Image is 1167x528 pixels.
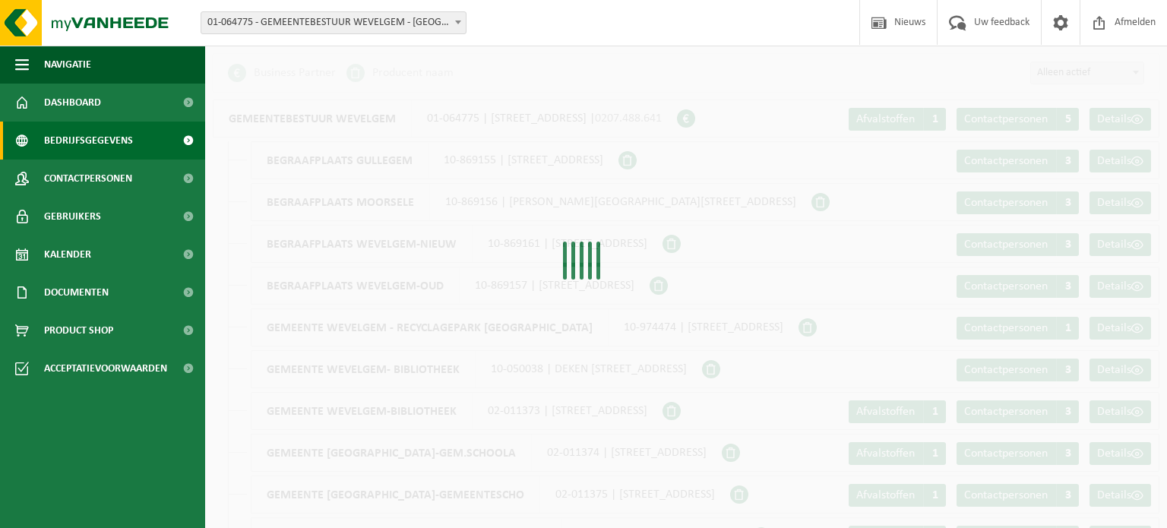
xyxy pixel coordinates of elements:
[251,184,430,220] span: BEGRAAFPLAATS MOORSELE
[1097,322,1131,334] span: Details
[849,484,946,507] a: Afvalstoffen 1
[1090,484,1151,507] a: Details
[1097,113,1131,125] span: Details
[1056,359,1079,381] span: 3
[923,484,946,507] span: 1
[964,113,1048,125] span: Contactpersonen
[849,442,946,465] a: Afvalstoffen 1
[1090,400,1151,423] a: Details
[44,46,91,84] span: Navigatie
[251,392,663,430] div: 02-011373 | [STREET_ADDRESS]
[1097,406,1131,418] span: Details
[856,447,915,460] span: Afvalstoffen
[251,225,663,263] div: 10-869161 | [STREET_ADDRESS]
[964,364,1048,376] span: Contactpersonen
[251,141,618,179] div: 10-869155 | [STREET_ADDRESS]
[44,311,113,349] span: Product Shop
[957,150,1079,172] a: Contactpersonen 3
[957,442,1079,465] a: Contactpersonen 3
[213,100,677,138] div: 01-064775 | [STREET_ADDRESS] |
[1056,484,1079,507] span: 3
[1056,442,1079,465] span: 3
[964,447,1048,460] span: Contactpersonen
[251,476,540,513] span: GEMEENTE [GEOGRAPHIC_DATA]-GEMEENTESCHO
[957,275,1079,298] a: Contactpersonen 3
[251,308,799,346] div: 10-974474 | [STREET_ADDRESS]
[595,112,662,125] span: 0207.488.641
[1097,197,1131,209] span: Details
[964,322,1048,334] span: Contactpersonen
[1097,155,1131,167] span: Details
[1090,442,1151,465] a: Details
[964,280,1048,292] span: Contactpersonen
[1056,317,1079,340] span: 1
[251,350,702,388] div: 10-050038 | DEKEN [STREET_ADDRESS]
[957,484,1079,507] a: Contactpersonen 3
[856,489,915,501] span: Afvalstoffen
[1056,108,1079,131] span: 5
[1056,400,1079,423] span: 3
[1097,489,1131,501] span: Details
[44,236,91,273] span: Kalender
[1056,275,1079,298] span: 3
[1056,233,1079,256] span: 3
[1056,150,1079,172] span: 3
[346,62,454,84] li: Producent naam
[251,267,460,304] span: BEGRAAFPLAATS WEVELGEM-OUD
[957,359,1079,381] a: Contactpersonen 3
[1090,191,1151,214] a: Details
[44,122,133,160] span: Bedrijfsgegevens
[1097,447,1131,460] span: Details
[251,309,609,346] span: GEMEENTE WEVELGEM - RECYCLAGEPARK [GEOGRAPHIC_DATA]
[251,351,476,387] span: GEMEENTE WEVELGEM- BIBLIOTHEEK
[964,239,1048,251] span: Contactpersonen
[44,273,109,311] span: Documenten
[1090,359,1151,381] a: Details
[856,113,915,125] span: Afvalstoffen
[849,108,946,131] a: Afvalstoffen 1
[1030,62,1144,84] span: Alleen actief
[957,108,1079,131] a: Contactpersonen 5
[964,155,1048,167] span: Contactpersonen
[201,11,466,34] span: 01-064775 - GEMEENTEBESTUUR WEVELGEM - WEVELGEM
[251,226,473,262] span: BEGRAAFPLAATS WEVELGEM-NIEUW
[957,191,1079,214] a: Contactpersonen 3
[251,142,429,179] span: BEGRAAFPLAATS GULLEGEM
[1090,150,1151,172] a: Details
[957,400,1079,423] a: Contactpersonen 3
[1097,364,1131,376] span: Details
[957,317,1079,340] a: Contactpersonen 1
[44,84,101,122] span: Dashboard
[1097,280,1131,292] span: Details
[213,100,412,137] span: GEMEENTEBESTUUR WEVELGEM
[964,489,1048,501] span: Contactpersonen
[228,62,336,84] li: Business Partner
[251,183,811,221] div: 10-869156 | [PERSON_NAME][GEOGRAPHIC_DATA][STREET_ADDRESS]
[201,12,466,33] span: 01-064775 - GEMEENTEBESTUUR WEVELGEM - WEVELGEM
[923,400,946,423] span: 1
[856,406,915,418] span: Afvalstoffen
[251,435,532,471] span: GEMEENTE [GEOGRAPHIC_DATA]-GEM.SCHOOLA
[849,400,946,423] a: Afvalstoffen 1
[44,198,101,236] span: Gebruikers
[964,197,1048,209] span: Contactpersonen
[44,349,167,387] span: Acceptatievoorwaarden
[1090,317,1151,340] a: Details
[923,108,946,131] span: 1
[1090,275,1151,298] a: Details
[251,476,730,514] div: 02-011375 | [STREET_ADDRESS]
[1031,62,1143,84] span: Alleen actief
[923,442,946,465] span: 1
[251,434,722,472] div: 02-011374 | [STREET_ADDRESS]
[964,406,1048,418] span: Contactpersonen
[251,393,473,429] span: GEMEENTE WEVELGEM-BIBLIOTHEEK
[1056,191,1079,214] span: 3
[44,160,132,198] span: Contactpersonen
[957,233,1079,256] a: Contactpersonen 3
[251,267,650,305] div: 10-869157 | [STREET_ADDRESS]
[1090,108,1151,131] a: Details
[1090,233,1151,256] a: Details
[1097,239,1131,251] span: Details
